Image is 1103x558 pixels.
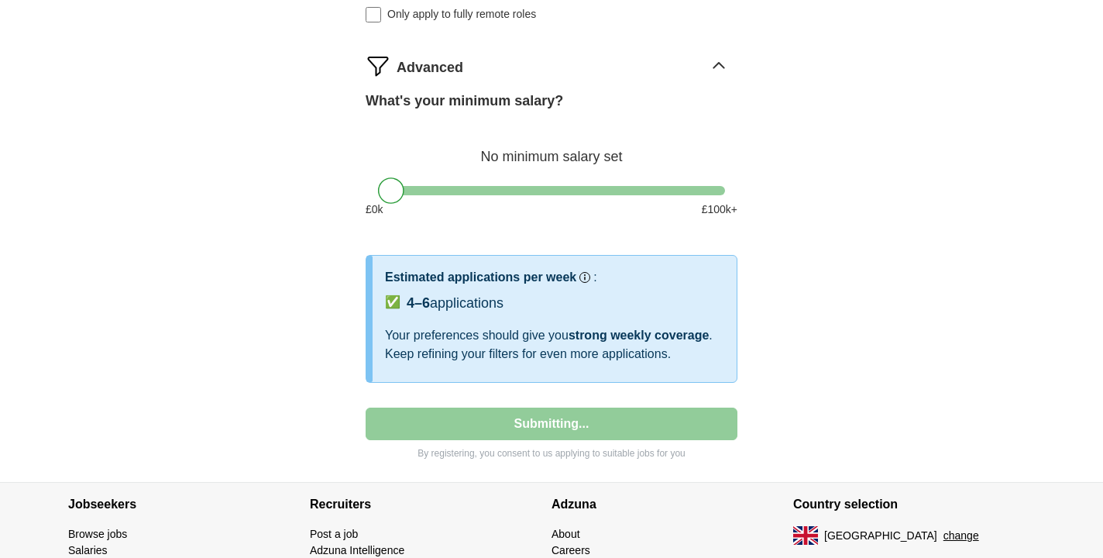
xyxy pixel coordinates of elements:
[366,130,737,167] div: No minimum salary set
[793,483,1035,526] h4: Country selection
[366,53,390,78] img: filter
[824,528,937,544] span: [GEOGRAPHIC_DATA]
[310,528,358,540] a: Post a job
[551,544,590,556] a: Careers
[366,7,381,22] input: Only apply to fully remote roles
[793,526,818,545] img: UK flag
[387,6,536,22] span: Only apply to fully remote roles
[366,408,737,440] button: Submitting...
[366,201,383,218] span: £ 0 k
[385,268,576,287] h3: Estimated applications per week
[407,293,503,314] div: applications
[385,326,724,363] div: Your preferences should give you . Keep refining your filters for even more applications.
[366,91,563,112] label: What's your minimum salary?
[551,528,580,540] a: About
[366,446,737,460] p: By registering, you consent to us applying to suitable jobs for you
[593,268,596,287] h3: :
[385,293,400,312] span: ✅
[68,528,127,540] a: Browse jobs
[397,57,463,78] span: Advanced
[68,544,108,556] a: Salaries
[310,544,404,556] a: Adzuna Intelligence
[943,528,979,544] button: change
[407,295,430,311] span: 4–6
[702,201,737,218] span: £ 100 k+
[569,329,709,342] span: strong weekly coverage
